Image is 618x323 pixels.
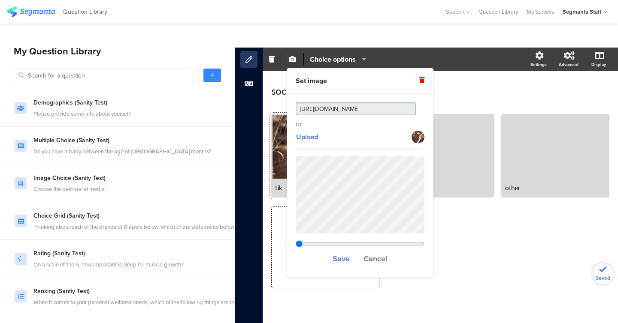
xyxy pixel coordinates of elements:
div: Image Choice (Sanity Test) [33,173,106,182]
div: Translations [240,75,257,92]
input: Search for a question [14,69,200,82]
span: Set image [296,76,327,86]
input: Enter image URL... [296,102,416,115]
button: Cancel [363,249,388,268]
button: Save [332,249,350,268]
span: Saved [596,274,610,282]
a: Question Library [474,8,522,16]
button: Add choice [271,206,379,288]
div: Ranking (Sanity Test) [33,287,294,296]
span: Upload [296,132,318,142]
div: Choice Grid (Sanity Test) [33,211,571,220]
div: My Question Library [14,44,235,58]
div: Demographics (Sanity Test) [33,98,131,107]
div: Rating (Sanity Test) [33,249,184,258]
span: Question Library [63,7,107,16]
div: Multiple Choice (Sanity Test) [33,136,211,145]
div: on [390,183,491,192]
div: Advanced [559,61,579,68]
div: | [58,7,60,17]
button: Choice options [309,50,367,69]
div: Edit [240,51,257,68]
div: Thinking about each of the brands of Diapers below, which of the statements below do you feel app... [33,223,571,231]
a: My Surveys [522,8,558,16]
div: When it comes to your personal wellness needs, which of the following things are the most importa... [33,298,294,306]
img: segmanta logo [6,6,55,17]
span: Cancel [364,253,388,264]
div: On a scale of 1 to 5, how important is sleep for muscle growth? [33,260,184,269]
span: Choice options [310,54,356,64]
div: Please provide some info about yourself: [33,110,131,118]
button: Upload [296,129,319,145]
div: Display [591,61,606,68]
div: tik [275,183,376,192]
div: other [505,183,606,192]
p: social [271,84,609,97]
div: Choose the best social media: [33,185,106,193]
span: or [296,120,302,129]
div: Do you have a baby between the age of [DEMOGRAPHIC_DATA] months? [33,147,211,156]
div: Settings [530,61,547,68]
div: Segmanta Staff [563,8,601,16]
img: https%3A%2F%2Fd3718dnoaommpf.cloudfront.net%2Fitem%2Fe6b8123591cf799fddb5.jpg [412,131,424,144]
span: Save [333,253,350,264]
div: Support [446,5,470,18]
